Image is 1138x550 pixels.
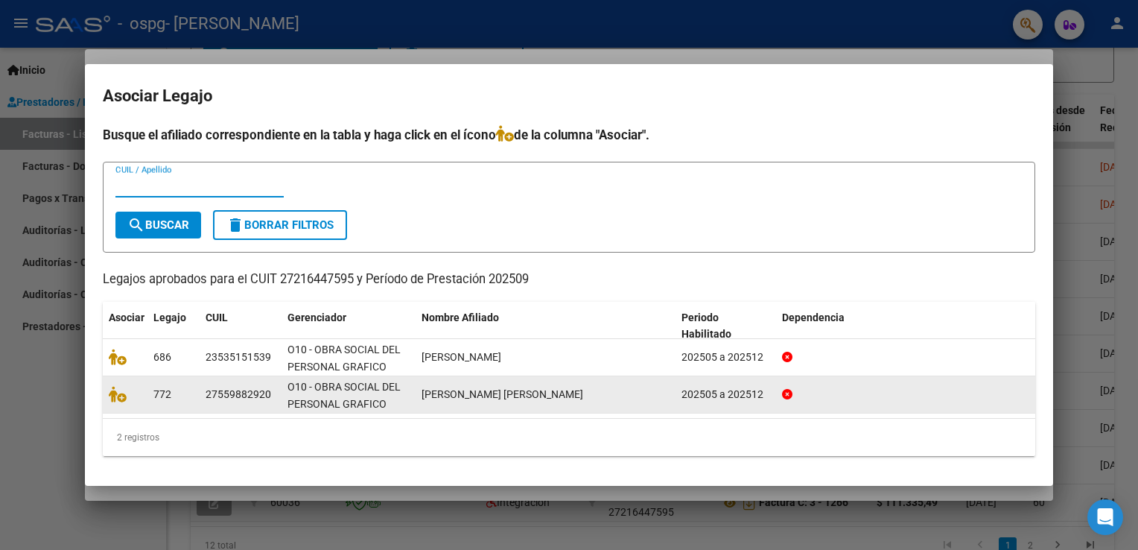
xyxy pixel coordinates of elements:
span: SANCHEZ THIAGO MANUEL [422,351,501,363]
div: 27559882920 [206,386,271,403]
span: 772 [153,388,171,400]
mat-icon: delete [226,216,244,234]
span: O10 - OBRA SOCIAL DEL PERSONAL GRAFICO [287,381,401,410]
span: Legajo [153,312,186,323]
span: Gerenciador [287,312,346,323]
button: Borrar Filtros [213,210,347,240]
datatable-header-cell: Legajo [147,302,200,351]
div: 202505 a 202512 [681,349,770,366]
span: Borrar Filtros [226,218,334,232]
span: O10 - OBRA SOCIAL DEL PERSONAL GRAFICO [287,344,401,373]
div: 23535151539 [206,349,271,366]
span: Asociar [109,312,144,323]
datatable-header-cell: CUIL [200,302,282,351]
button: Buscar [115,212,201,238]
span: Dependencia [782,312,845,323]
h4: Busque el afiliado correspondiente en la tabla y haga click en el ícono de la columna "Asociar". [103,125,1035,145]
mat-icon: search [127,216,145,234]
datatable-header-cell: Nombre Afiliado [416,302,676,351]
span: SANCHEZ TATIANA ARIADNA [422,388,583,400]
div: 2 registros [103,419,1035,456]
span: CUIL [206,312,228,323]
datatable-header-cell: Asociar [103,302,147,351]
datatable-header-cell: Gerenciador [282,302,416,351]
span: 686 [153,351,171,363]
h2: Asociar Legajo [103,82,1035,110]
span: Buscar [127,218,189,232]
p: Legajos aprobados para el CUIT 27216447595 y Período de Prestación 202509 [103,271,1035,289]
datatable-header-cell: Dependencia [776,302,1036,351]
span: Periodo Habilitado [681,312,731,341]
div: 202505 a 202512 [681,386,770,403]
span: Nombre Afiliado [422,312,499,323]
div: Open Intercom Messenger [1087,499,1123,535]
datatable-header-cell: Periodo Habilitado [676,302,776,351]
